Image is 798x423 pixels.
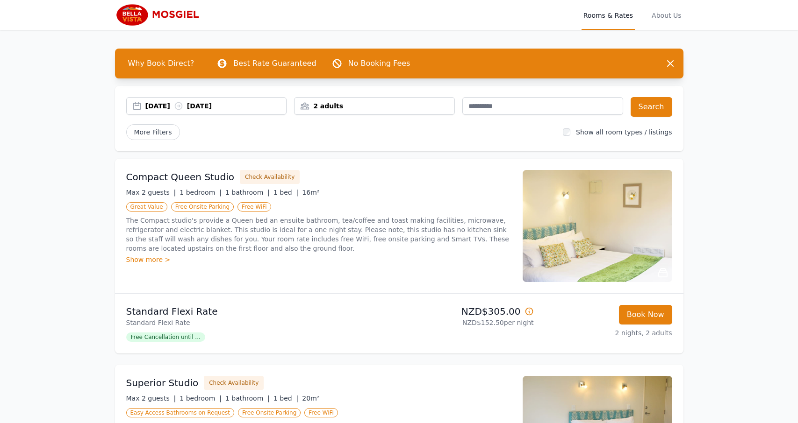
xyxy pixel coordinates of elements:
p: NZD$305.00 [403,305,534,318]
button: Check Availability [240,170,300,184]
p: Best Rate Guaranteed [233,58,316,69]
span: Free Cancellation until ... [126,332,205,342]
span: Max 2 guests | [126,395,176,402]
span: Max 2 guests | [126,189,176,196]
p: Standard Flexi Rate [126,305,395,318]
span: 1 bedroom | [180,189,222,196]
button: Search [631,97,672,117]
button: Check Availability [204,376,264,390]
img: Bella Vista Mosgiel [115,4,205,26]
span: Why Book Direct? [121,54,202,73]
span: Free WiFi [304,408,338,417]
span: Great Value [126,202,167,211]
span: 1 bed | [273,189,298,196]
p: Standard Flexi Rate [126,318,395,327]
div: [DATE] [DATE] [145,101,287,111]
span: 20m² [302,395,319,402]
h3: Superior Studio [126,376,199,389]
p: 2 nights, 2 adults [541,328,672,338]
h3: Compact Queen Studio [126,170,235,183]
span: 1 bed | [273,395,298,402]
div: 2 adults [295,101,454,111]
span: Free Onsite Parking [238,408,301,417]
span: 1 bathroom | [225,189,270,196]
span: Free WiFi [237,202,271,211]
button: Book Now [619,305,672,324]
span: Easy Access Bathrooms on Request [126,408,235,417]
span: More Filters [126,124,180,140]
div: Show more > [126,255,511,264]
label: Show all room types / listings [576,128,672,136]
p: NZD$152.50 per night [403,318,534,327]
span: 16m² [302,189,319,196]
span: 1 bedroom | [180,395,222,402]
span: Free Onsite Parking [171,202,234,211]
p: No Booking Fees [348,58,410,69]
p: The Compact studio's provide a Queen bed an ensuite bathroom, tea/coffee and toast making facilit... [126,216,511,253]
span: 1 bathroom | [225,395,270,402]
